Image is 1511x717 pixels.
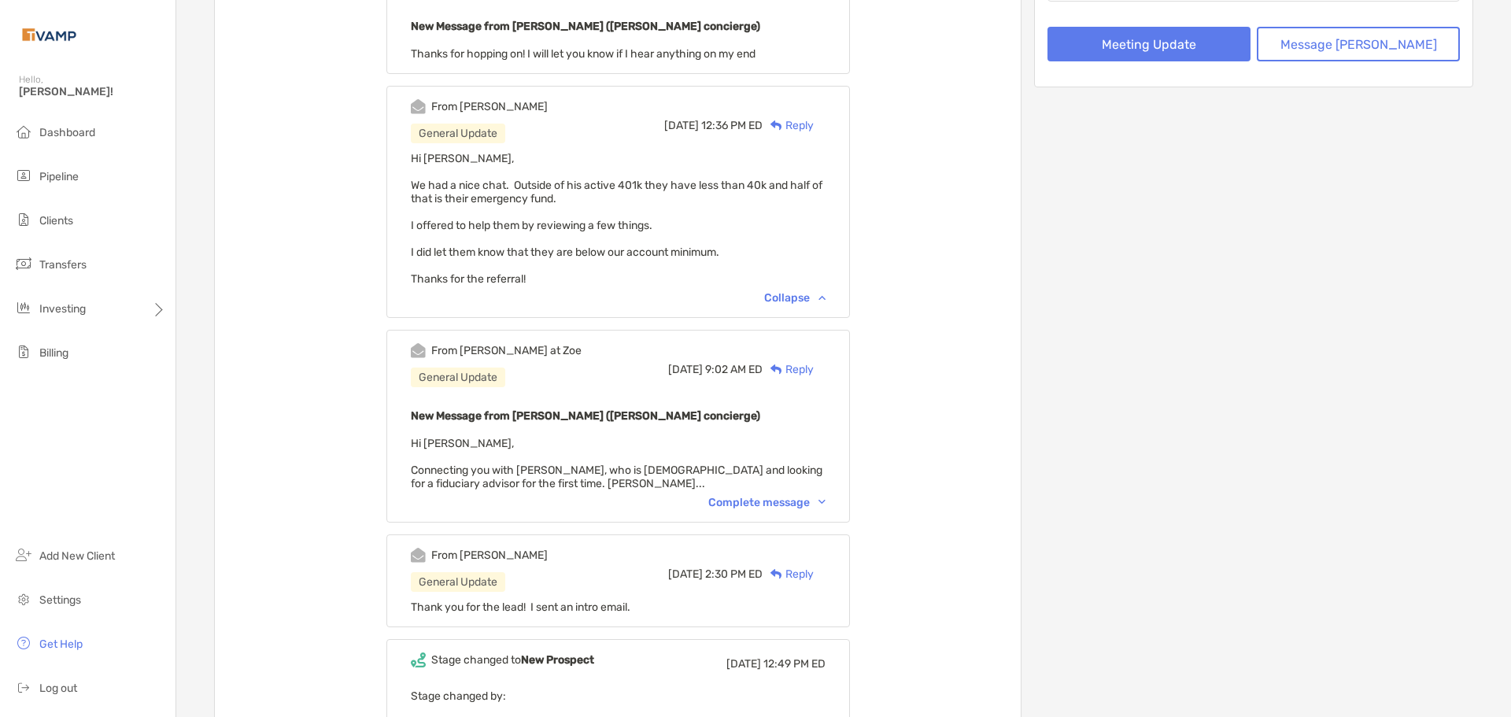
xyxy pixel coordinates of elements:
img: Zoe Logo [19,6,79,63]
img: clients icon [14,210,33,229]
div: Reply [763,566,814,582]
span: Thanks for hopping on! I will let you know if I hear anything on my end [411,47,755,61]
div: Collapse [764,291,826,305]
img: Reply icon [770,569,782,579]
button: Message [PERSON_NAME] [1257,27,1460,61]
span: Dashboard [39,126,95,139]
img: add_new_client icon [14,545,33,564]
span: Billing [39,346,68,360]
b: New Message from [PERSON_NAME] ([PERSON_NAME] concierge) [411,409,760,423]
img: Event icon [411,343,426,358]
div: From [PERSON_NAME] [431,100,548,113]
img: get-help icon [14,634,33,652]
span: Investing [39,302,86,316]
img: Reply icon [770,364,782,375]
span: 2:30 PM ED [705,567,763,581]
span: Get Help [39,638,83,651]
span: Log out [39,682,77,695]
div: Complete message [708,496,826,509]
span: Clients [39,214,73,227]
span: [PERSON_NAME]! [19,85,166,98]
span: 12:49 PM ED [763,657,826,671]
img: Chevron icon [818,500,826,504]
div: Reply [763,361,814,378]
b: New Message from [PERSON_NAME] ([PERSON_NAME] concierge) [411,20,760,33]
span: [DATE] [726,657,761,671]
img: Reply icon [770,120,782,131]
img: investing icon [14,298,33,317]
div: General Update [411,368,505,387]
span: Transfers [39,258,87,272]
span: [DATE] [668,363,703,376]
img: logout icon [14,678,33,697]
img: Event icon [411,548,426,563]
img: settings icon [14,589,33,608]
p: Stage changed by: [411,686,826,706]
img: Chevron icon [818,295,826,300]
img: billing icon [14,342,33,361]
div: Stage changed to [431,653,594,667]
div: Reply [763,117,814,134]
span: Pipeline [39,170,79,183]
b: New Prospect [521,653,594,667]
span: [DATE] [668,567,703,581]
span: Hi [PERSON_NAME], We had a nice chat. Outside of his active 401k they have less than 40k and half... [411,152,822,286]
span: Hi [PERSON_NAME], Connecting you with [PERSON_NAME], who is [DEMOGRAPHIC_DATA] and looking for a ... [411,437,822,490]
span: Add New Client [39,549,115,563]
img: pipeline icon [14,166,33,185]
span: 12:36 PM ED [701,119,763,132]
div: General Update [411,572,505,592]
span: [DATE] [664,119,699,132]
div: General Update [411,124,505,143]
span: 9:02 AM ED [705,363,763,376]
img: Event icon [411,99,426,114]
span: Thank you for the lead! I sent an intro email. [411,601,630,614]
button: Meeting Update [1047,27,1251,61]
div: From [PERSON_NAME] [431,549,548,562]
span: Settings [39,593,81,607]
img: transfers icon [14,254,33,273]
div: From [PERSON_NAME] at Zoe [431,344,582,357]
img: Event icon [411,652,426,667]
img: dashboard icon [14,122,33,141]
